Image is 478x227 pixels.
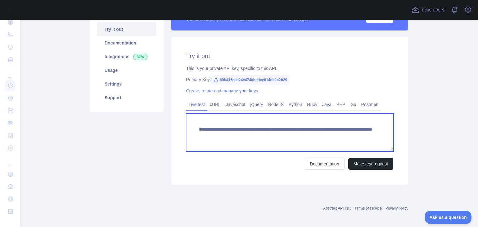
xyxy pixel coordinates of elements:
a: jQuery [248,100,265,109]
a: Try it out [97,22,156,36]
a: Settings [97,77,156,91]
a: Terms of service [354,206,382,211]
span: New [133,54,148,60]
a: Postman [359,100,381,109]
a: cURL [207,100,223,109]
a: Javascript [223,100,248,109]
button: Make test request [348,158,393,170]
a: Live test [186,100,207,109]
a: PHP [334,100,348,109]
a: Documentation [97,36,156,50]
button: Invite users [410,5,446,15]
a: Support [97,91,156,104]
a: Java [320,100,334,109]
a: Integrations New [97,50,156,63]
span: Invite users [420,7,444,14]
div: ... [5,67,15,79]
a: Create, rotate and manage your keys [186,88,258,93]
a: Documentation [305,158,344,170]
a: Go [348,100,359,109]
div: Primary Key: [186,76,393,83]
a: NodeJS [265,100,286,109]
a: Privacy policy [386,206,408,211]
span: 89b416eaa24c474abcdce814de0c2b29 [211,75,290,85]
a: Ruby [305,100,320,109]
div: This is your private API key, specific to this API. [186,65,393,72]
div: ... [5,155,15,167]
a: Python [286,100,305,109]
a: Usage [97,63,156,77]
h2: Try it out [186,52,393,60]
a: Abstract API Inc. [323,206,351,211]
iframe: Toggle Customer Support [425,211,472,224]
